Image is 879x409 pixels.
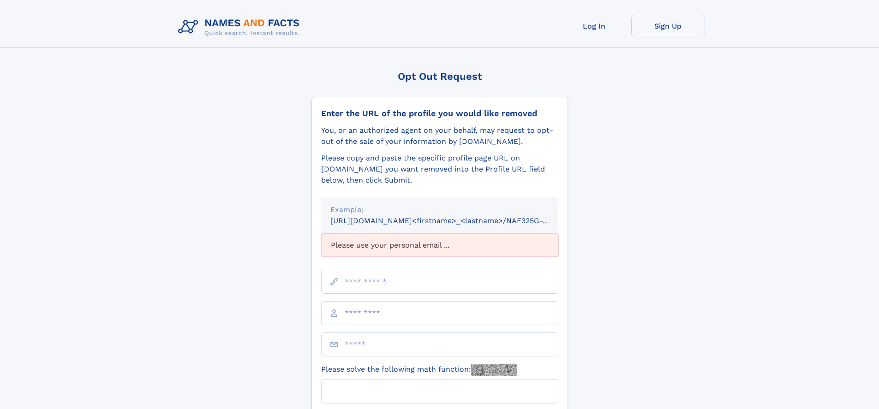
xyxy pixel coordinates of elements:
small: [URL][DOMAIN_NAME]<firstname>_<lastname>/NAF325G-xxxxxxxx [330,216,576,225]
div: Please use your personal email ... [321,234,558,257]
div: Example: [330,204,549,215]
a: Sign Up [631,15,705,37]
div: Please copy and paste the specific profile page URL on [DOMAIN_NAME] you want removed into the Pr... [321,153,558,186]
div: You, or an authorized agent on your behalf, may request to opt-out of the sale of your informatio... [321,125,558,147]
div: Opt Out Request [311,71,568,82]
div: Enter the URL of the profile you would like removed [321,108,558,119]
label: Please solve the following math function: [321,364,517,376]
img: Logo Names and Facts [174,15,307,40]
a: Log In [557,15,631,37]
